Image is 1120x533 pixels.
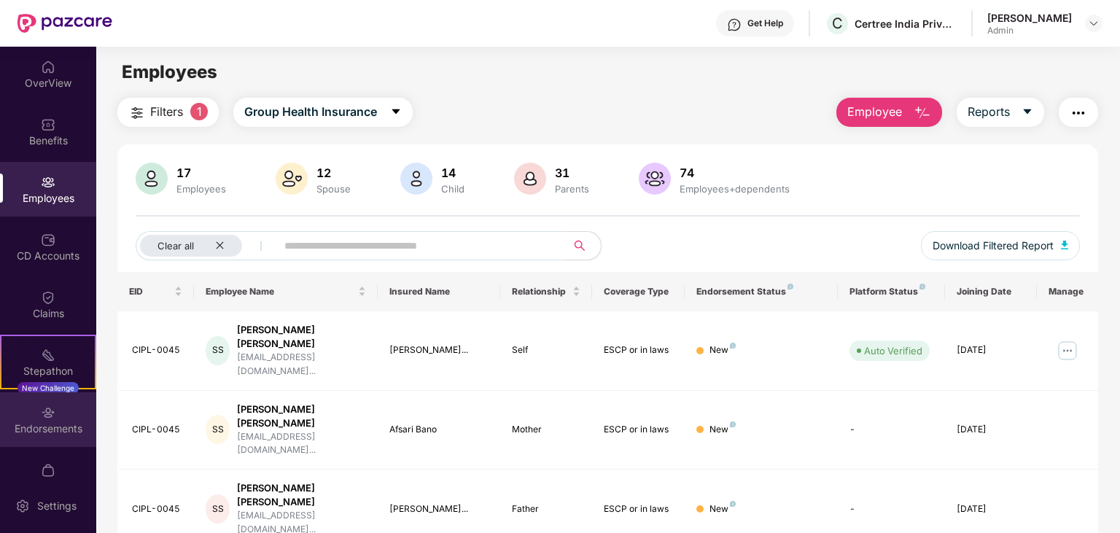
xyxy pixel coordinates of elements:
img: svg+xml;base64,PHN2ZyB4bWxucz0iaHR0cDovL3d3dy53My5vcmcvMjAwMC9zdmciIHhtbG5zOnhsaW5rPSJodHRwOi8vd3... [1061,241,1068,249]
img: svg+xml;base64,PHN2ZyBpZD0iTXlfT3JkZXJzIiBkYXRhLW5hbWU9Ik15IE9yZGVycyIgeG1sbnM9Imh0dHA6Ly93d3cudz... [41,463,55,478]
div: Self [512,343,580,357]
img: svg+xml;base64,PHN2ZyBpZD0iRW1wbG95ZWVzIiB4bWxucz0iaHR0cDovL3d3dy53My5vcmcvMjAwMC9zdmciIHdpZHRoPS... [41,175,55,190]
img: New Pazcare Logo [17,14,112,33]
span: Relationship [512,286,569,297]
img: manageButton [1056,339,1079,362]
img: svg+xml;base64,PHN2ZyBpZD0iU2V0dGluZy0yMHgyMCIgeG1sbnM9Imh0dHA6Ly93d3cudzMub3JnLzIwMDAvc3ZnIiB3aW... [15,499,30,513]
img: svg+xml;base64,PHN2ZyB4bWxucz0iaHR0cDovL3d3dy53My5vcmcvMjAwMC9zdmciIHdpZHRoPSI4IiBoZWlnaHQ9IjgiIH... [730,421,736,427]
img: svg+xml;base64,PHN2ZyB4bWxucz0iaHR0cDovL3d3dy53My5vcmcvMjAwMC9zdmciIHdpZHRoPSI4IiBoZWlnaHQ9IjgiIH... [919,284,925,289]
div: New Challenge [17,382,79,394]
img: svg+xml;base64,PHN2ZyBpZD0iSG9tZSIgeG1sbnM9Imh0dHA6Ly93d3cudzMub3JnLzIwMDAvc3ZnIiB3aWR0aD0iMjAiIG... [41,60,55,74]
div: Employees [174,183,229,195]
div: CIPL-0045 [132,423,182,437]
img: svg+xml;base64,PHN2ZyB4bWxucz0iaHR0cDovL3d3dy53My5vcmcvMjAwMC9zdmciIHhtbG5zOnhsaW5rPSJodHRwOi8vd3... [276,163,308,195]
div: Certree India Private Limited [855,17,957,31]
div: Parents [552,183,592,195]
div: 12 [314,166,354,180]
div: Admin [987,25,1072,36]
div: Settings [33,499,81,513]
span: caret-down [390,106,402,119]
img: svg+xml;base64,PHN2ZyB4bWxucz0iaHR0cDovL3d3dy53My5vcmcvMjAwMC9zdmciIHdpZHRoPSI4IiBoZWlnaHQ9IjgiIH... [730,343,736,349]
span: Clear all [157,240,194,252]
div: [EMAIL_ADDRESS][DOMAIN_NAME]... [237,351,366,378]
div: ESCP or in laws [604,423,672,437]
button: Group Health Insurancecaret-down [233,98,413,127]
div: [EMAIL_ADDRESS][DOMAIN_NAME]... [237,430,366,458]
div: New [709,343,736,357]
button: Filters1 [117,98,219,127]
img: svg+xml;base64,PHN2ZyBpZD0iSGVscC0zMngzMiIgeG1sbnM9Imh0dHA6Ly93d3cudzMub3JnLzIwMDAvc3ZnIiB3aWR0aD... [727,17,742,32]
span: Reports [968,103,1010,121]
div: SS [206,415,230,444]
div: [PERSON_NAME]... [389,502,489,516]
img: svg+xml;base64,PHN2ZyB4bWxucz0iaHR0cDovL3d3dy53My5vcmcvMjAwMC9zdmciIHdpZHRoPSI4IiBoZWlnaHQ9IjgiIH... [787,284,793,289]
th: Coverage Type [592,272,684,311]
div: 31 [552,166,592,180]
div: [DATE] [957,502,1025,516]
div: [DATE] [957,423,1025,437]
span: 1 [190,103,208,120]
div: Mother [512,423,580,437]
span: EID [129,286,171,297]
div: Auto Verified [864,343,922,358]
th: Insured Name [378,272,500,311]
div: SS [206,494,230,524]
div: [PERSON_NAME]... [389,343,489,357]
span: C [832,15,843,32]
img: svg+xml;base64,PHN2ZyB4bWxucz0iaHR0cDovL3d3dy53My5vcmcvMjAwMC9zdmciIHhtbG5zOnhsaW5rPSJodHRwOi8vd3... [400,163,432,195]
img: svg+xml;base64,PHN2ZyBpZD0iQmVuZWZpdHMiIHhtbG5zPSJodHRwOi8vd3d3LnczLm9yZy8yMDAwL3N2ZyIgd2lkdGg9Ij... [41,117,55,132]
div: ESCP or in laws [604,343,672,357]
img: svg+xml;base64,PHN2ZyB4bWxucz0iaHR0cDovL3d3dy53My5vcmcvMjAwMC9zdmciIHhtbG5zOnhsaW5rPSJodHRwOi8vd3... [639,163,671,195]
button: search [565,231,602,260]
img: svg+xml;base64,PHN2ZyB4bWxucz0iaHR0cDovL3d3dy53My5vcmcvMjAwMC9zdmciIHhtbG5zOnhsaW5rPSJodHRwOi8vd3... [136,163,168,195]
th: Manage [1037,272,1098,311]
span: Filters [150,103,183,121]
td: - [838,391,945,470]
th: Employee Name [194,272,378,311]
div: [PERSON_NAME] [PERSON_NAME] [237,481,366,509]
div: [PERSON_NAME] [987,11,1072,25]
img: svg+xml;base64,PHN2ZyBpZD0iRHJvcGRvd24tMzJ4MzIiIHhtbG5zPSJodHRwOi8vd3d3LnczLm9yZy8yMDAwL3N2ZyIgd2... [1088,17,1100,29]
span: Download Filtered Report [933,238,1054,254]
div: [PERSON_NAME] [PERSON_NAME] [237,402,366,430]
span: Group Health Insurance [244,103,377,121]
button: Employee [836,98,942,127]
div: Endorsement Status [696,286,826,297]
div: New [709,502,736,516]
button: Download Filtered Report [921,231,1080,260]
th: Joining Date [945,272,1037,311]
div: [PERSON_NAME] [PERSON_NAME] [237,323,366,351]
div: Platform Status [849,286,933,297]
span: Employees [122,61,217,82]
img: svg+xml;base64,PHN2ZyB4bWxucz0iaHR0cDovL3d3dy53My5vcmcvMjAwMC9zdmciIHdpZHRoPSI4IiBoZWlnaHQ9IjgiIH... [730,501,736,507]
div: 14 [438,166,467,180]
div: Child [438,183,467,195]
div: 17 [174,166,229,180]
th: EID [117,272,194,311]
img: svg+xml;base64,PHN2ZyB4bWxucz0iaHR0cDovL3d3dy53My5vcmcvMjAwMC9zdmciIHhtbG5zOnhsaW5rPSJodHRwOi8vd3... [914,104,931,122]
div: CIPL-0045 [132,502,182,516]
span: Employee [847,103,902,121]
img: svg+xml;base64,PHN2ZyBpZD0iQ2xhaW0iIHhtbG5zPSJodHRwOi8vd3d3LnczLm9yZy8yMDAwL3N2ZyIgd2lkdGg9IjIwIi... [41,290,55,305]
img: svg+xml;base64,PHN2ZyB4bWxucz0iaHR0cDovL3d3dy53My5vcmcvMjAwMC9zdmciIHdpZHRoPSIyNCIgaGVpZ2h0PSIyNC... [1070,104,1087,122]
div: New [709,423,736,437]
div: Get Help [747,17,783,29]
div: Spouse [314,183,354,195]
span: close [215,241,225,250]
div: CIPL-0045 [132,343,182,357]
span: caret-down [1022,106,1033,119]
span: search [565,240,594,252]
div: Employees+dependents [677,183,793,195]
div: Father [512,502,580,516]
img: svg+xml;base64,PHN2ZyBpZD0iRW5kb3JzZW1lbnRzIiB4bWxucz0iaHR0cDovL3d3dy53My5vcmcvMjAwMC9zdmciIHdpZH... [41,405,55,420]
img: svg+xml;base64,PHN2ZyB4bWxucz0iaHR0cDovL3d3dy53My5vcmcvMjAwMC9zdmciIHdpZHRoPSIyMSIgaGVpZ2h0PSIyMC... [41,348,55,362]
img: svg+xml;base64,PHN2ZyB4bWxucz0iaHR0cDovL3d3dy53My5vcmcvMjAwMC9zdmciIHhtbG5zOnhsaW5rPSJodHRwOi8vd3... [514,163,546,195]
div: Afsari Bano [389,423,489,437]
img: svg+xml;base64,PHN2ZyBpZD0iQ0RfQWNjb3VudHMiIGRhdGEtbmFtZT0iQ0QgQWNjb3VudHMiIHhtbG5zPSJodHRwOi8vd3... [41,233,55,247]
div: Stepathon [1,364,95,378]
span: Employee Name [206,286,355,297]
th: Relationship [500,272,592,311]
button: Clear allclose [136,231,281,260]
div: [DATE] [957,343,1025,357]
div: 74 [677,166,793,180]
